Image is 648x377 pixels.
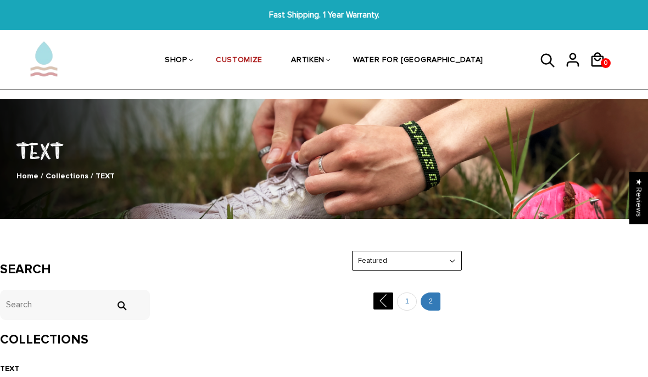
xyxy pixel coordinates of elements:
[46,171,88,181] a: Collections
[91,171,93,181] span: /
[201,9,447,21] span: Fast Shipping. 1 Year Warranty.
[373,292,393,310] a: 
[589,71,614,73] a: 0
[601,55,610,71] span: 0
[629,172,648,224] div: Click to open Judge.me floating reviews tab
[96,171,115,181] span: TEXT
[16,171,38,181] a: Home
[421,292,440,311] a: 2
[291,32,325,90] a: ARTIKEN
[397,292,417,311] a: 1
[41,171,43,181] span: /
[353,32,483,90] a: WATER FOR [GEOGRAPHIC_DATA]
[110,301,132,311] input: Search
[216,32,262,90] a: CUSTOMIZE
[165,32,187,90] a: SHOP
